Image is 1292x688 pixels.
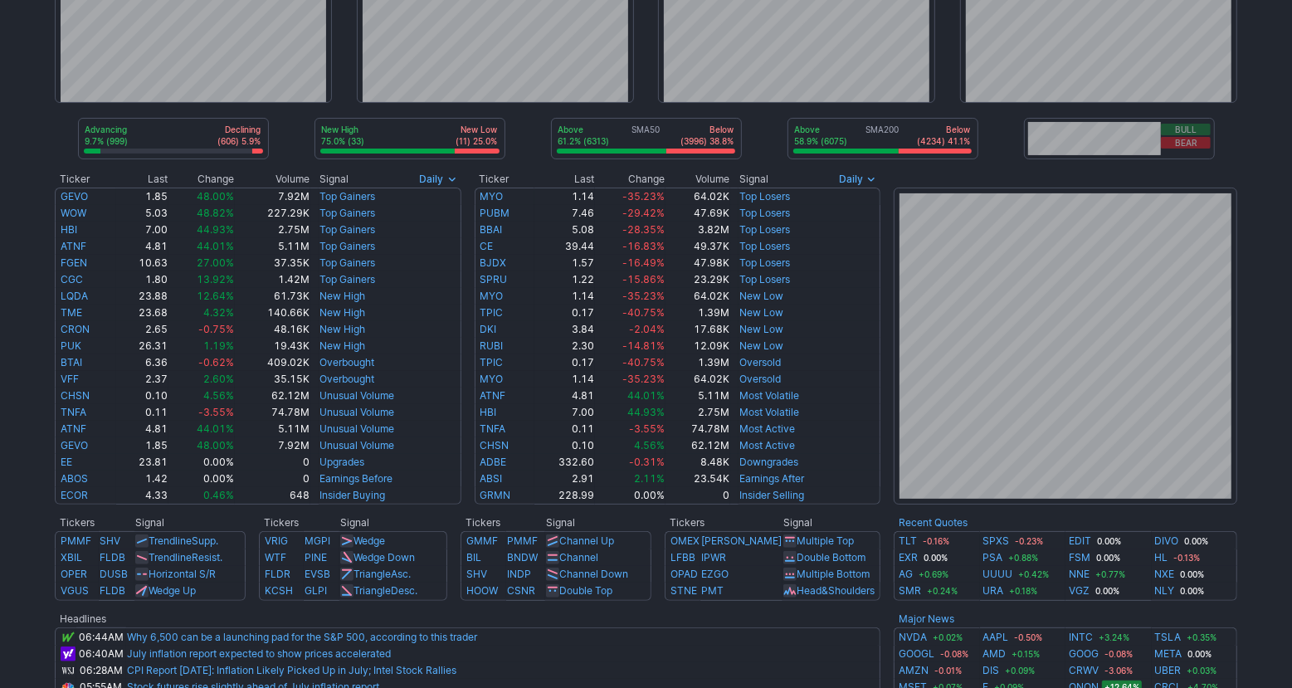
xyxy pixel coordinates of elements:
[305,534,330,547] a: MGPI
[739,173,768,186] span: Signal
[983,533,1010,549] a: SPXS
[100,551,125,564] a: FLDB
[622,339,665,352] span: -14.81%
[198,406,234,418] span: -3.55%
[534,188,595,205] td: 1.14
[1069,566,1090,583] a: NNE
[319,306,365,319] a: New High
[622,273,665,285] span: -15.86%
[899,533,917,549] a: TLT
[918,124,971,135] p: Below
[480,306,504,319] a: TPIC
[1155,533,1179,549] a: DIVO
[235,288,310,305] td: 61.73K
[480,356,504,368] a: TPIC
[149,551,222,564] a: TrendlineResist.
[116,205,168,222] td: 5.03
[61,256,87,269] a: FGEN
[983,629,1009,646] a: AAPL
[466,568,487,580] a: SHV
[1161,124,1211,135] button: Bull
[983,662,1000,679] a: DIS
[319,456,364,468] a: Upgrades
[666,171,730,188] th: Volume
[319,173,349,186] span: Signal
[629,323,665,335] span: -2.04%
[739,323,783,335] a: New Low
[622,256,665,269] span: -16.49%
[899,566,913,583] a: AG
[918,135,971,147] p: (4234) 41.1%
[622,190,665,202] span: -35.23%
[701,584,724,597] a: PMT
[666,321,730,338] td: 17.68K
[319,489,385,501] a: Insider Buying
[480,472,503,485] a: ABSI
[480,323,497,335] a: DKI
[899,662,929,679] a: AMZN
[61,534,91,547] a: PMMF
[534,255,595,271] td: 1.57
[127,631,477,643] a: Why 6,500 can be a launching pad for the S&P 500, according to this trader
[61,323,90,335] a: CRON
[666,354,730,371] td: 1.39M
[795,124,848,135] p: Above
[116,271,168,288] td: 1.80
[739,223,790,236] a: Top Losers
[1155,646,1182,662] a: META
[559,534,614,547] a: Channel Up
[319,356,374,368] a: Overbought
[265,584,293,597] a: KCSH
[797,584,875,597] a: Head&Shoulders
[466,551,481,564] a: BIL
[353,584,417,597] a: TriangleDesc.
[1155,629,1182,646] a: TSLA
[534,222,595,238] td: 5.08
[681,135,734,147] p: (3996) 38.8%
[319,472,392,485] a: Earnings Before
[480,223,503,236] a: BBAI
[168,171,235,188] th: Change
[353,534,385,547] a: Wedge
[198,356,234,368] span: -0.62%
[739,472,804,485] a: Earnings After
[235,305,310,321] td: 140.66K
[701,568,729,580] a: EZGO
[235,222,310,238] td: 2.75M
[666,255,730,271] td: 47.98K
[666,238,730,255] td: 49.37K
[61,389,90,402] a: CHSN
[203,306,234,319] span: 4.32%
[61,422,86,435] a: ATNF
[534,171,595,188] th: Last
[116,371,168,388] td: 2.37
[666,188,730,205] td: 64.02K
[61,207,86,219] a: WOW
[1069,629,1093,646] a: INTC
[218,135,261,147] p: (606) 5.9%
[480,207,510,219] a: PUBM
[622,207,665,219] span: -29.42%
[480,273,508,285] a: SPRU
[622,240,665,252] span: -16.83%
[305,568,330,580] a: EVSB
[61,373,79,385] a: VFF
[480,406,497,418] a: HBI
[149,568,216,580] a: Horizontal S/R
[127,647,391,660] a: July inflation report expected to show prices accelerated
[739,422,795,435] a: Most Active
[797,534,854,547] a: Multiple Top
[203,373,234,385] span: 2.60%
[739,306,783,319] a: New Low
[1069,549,1090,566] a: FSM
[534,388,595,404] td: 4.81
[629,422,665,435] span: -3.55%
[61,406,86,418] a: TNFA
[670,551,695,564] a: LFBB
[839,171,863,188] span: Daily
[391,584,417,597] span: Desc.
[197,422,234,435] span: 44.01%
[218,124,261,135] p: Declining
[480,290,504,302] a: MYO
[480,339,504,352] a: RUBI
